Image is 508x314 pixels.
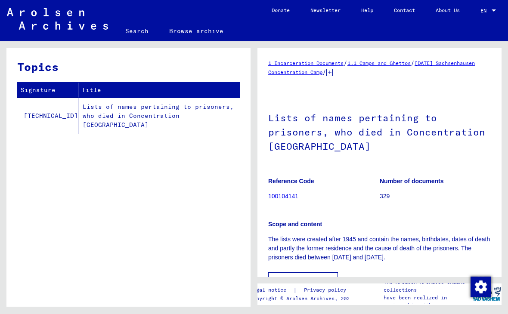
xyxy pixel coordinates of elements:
th: Signature [17,83,78,98]
a: Browse archive [159,21,234,41]
a: Search [115,21,159,41]
h1: Lists of names pertaining to prisoners, who died in Concentration [GEOGRAPHIC_DATA] [268,98,491,164]
h3: Topics [17,58,239,75]
p: The lists were created after 1945 and contain the names, birthdates, dates of death and partly th... [268,235,491,262]
p: The Arolsen Archives online collections [384,278,471,294]
a: Legal notice [250,286,293,295]
p: 329 [380,192,491,201]
p: Copyright © Arolsen Archives, 2021 [250,295,356,302]
img: Change consent [471,277,491,297]
a: 1 Incarceration Documents [268,60,344,66]
b: Scope and content [268,221,322,228]
img: Arolsen_neg.svg [7,8,108,30]
p: have been realized in partnership with [384,294,471,309]
td: Lists of names pertaining to prisoners, who died in Concentration [GEOGRAPHIC_DATA] [78,98,240,134]
span: / [322,68,326,76]
button: Show all meta data [268,272,338,289]
a: 100104141 [268,193,298,200]
div: | [250,286,356,295]
span: / [411,59,415,67]
td: [TECHNICAL_ID] [17,98,78,134]
span: / [344,59,347,67]
b: Number of documents [380,178,444,185]
th: Title [78,83,240,98]
span: EN [480,8,490,14]
a: Privacy policy [297,286,356,295]
a: 1.1 Camps and Ghettos [347,60,411,66]
b: Reference Code [268,178,314,185]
